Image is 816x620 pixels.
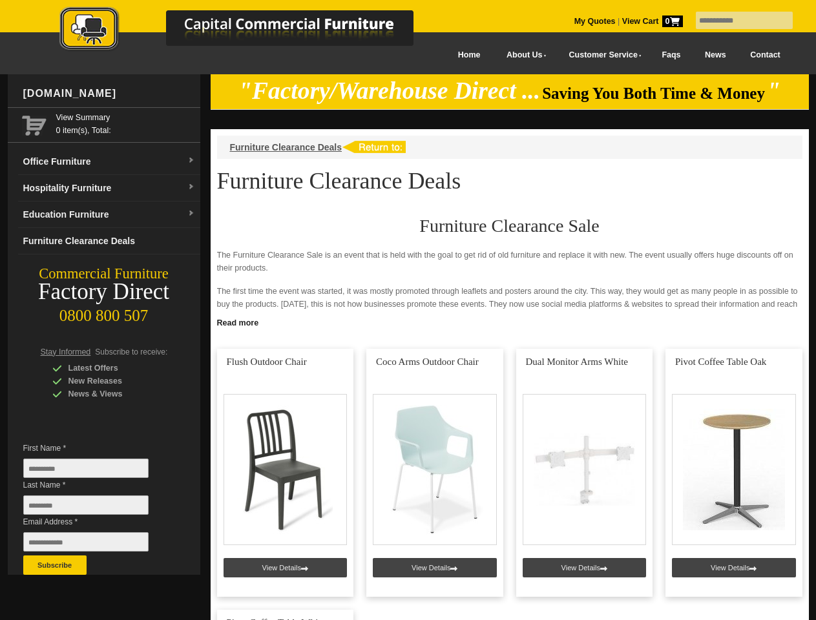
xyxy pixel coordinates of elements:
img: dropdown [187,183,195,191]
div: Factory Direct [8,283,200,301]
img: Capital Commercial Furniture Logo [24,6,476,54]
a: Furniture Clearance Deals [18,228,200,254]
img: dropdown [187,157,195,165]
a: Capital Commercial Furniture Logo [24,6,476,57]
a: Faqs [650,41,693,70]
div: News & Views [52,387,175,400]
h1: Furniture Clearance Deals [217,169,802,193]
strong: View Cart [622,17,683,26]
div: Latest Offers [52,362,175,375]
em: "Factory/Warehouse Direct ... [238,77,540,104]
span: Last Name * [23,479,168,491]
a: Click to read more [211,313,809,329]
div: New Releases [52,375,175,387]
span: Email Address * [23,515,168,528]
a: Furniture Clearance Deals [230,142,342,152]
a: Customer Service [554,41,649,70]
a: Hospitality Furnituredropdown [18,175,200,201]
div: [DOMAIN_NAME] [18,74,200,113]
p: The Furniture Clearance Sale is an event that is held with the goal to get rid of old furniture a... [217,249,802,274]
span: 0 [662,15,683,27]
a: About Us [492,41,554,70]
a: Education Furnituredropdown [18,201,200,228]
p: The first time the event was started, it was mostly promoted through leaflets and posters around ... [217,285,802,324]
a: Contact [738,41,792,70]
span: 0 item(s), Total: [56,111,195,135]
em: " [767,77,780,104]
h2: Furniture Clearance Sale [217,216,802,236]
div: Commercial Furniture [8,265,200,283]
img: return to [342,141,406,153]
input: Last Name * [23,495,149,515]
button: Subscribe [23,555,87,575]
span: Subscribe to receive: [95,347,167,356]
a: Office Furnituredropdown [18,149,200,175]
input: First Name * [23,459,149,478]
a: My Quotes [574,17,616,26]
span: Stay Informed [41,347,91,356]
div: 0800 800 507 [8,300,200,325]
a: News [693,41,738,70]
span: Saving You Both Time & Money [542,85,765,102]
img: dropdown [187,210,195,218]
input: Email Address * [23,532,149,552]
a: View Cart0 [620,17,682,26]
span: First Name * [23,442,168,455]
a: View Summary [56,111,195,124]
